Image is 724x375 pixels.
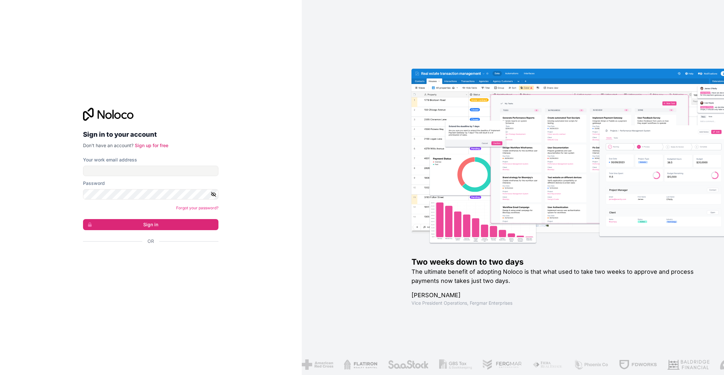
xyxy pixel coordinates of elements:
img: /assets/phoenix-BREaitsQ.png [571,359,606,370]
a: Forgot your password? [176,205,218,210]
a: Sign up for free [135,143,168,148]
img: /assets/fergmar-CudnrXN5.png [480,359,520,370]
span: Or [147,238,154,244]
img: /assets/fiera-fwj2N5v4.png [531,359,561,370]
h1: [PERSON_NAME] [411,291,703,300]
label: Your work email address [83,157,137,163]
button: Sign in [83,219,218,230]
img: /assets/american-red-cross-BAupjrZR.png [299,359,331,370]
img: /assets/fdworks-Bi04fVtw.png [617,359,655,370]
span: Don't have an account? [83,143,133,148]
input: Password [83,189,218,200]
img: /assets/saastock-C6Zbiodz.png [386,359,427,370]
img: /assets/baldridge-DxmPIwAm.png [665,359,708,370]
h1: Vice President Operations , Fergmar Enterprises [411,300,703,306]
input: Email address [83,166,218,176]
h1: Two weeks down to two days [411,257,703,267]
h2: Sign in to your account [83,129,218,140]
img: /assets/gbstax-C-GtDUiK.png [437,359,470,370]
h2: The ultimate benefit of adopting Noloco is that what used to take two weeks to approve and proces... [411,267,703,285]
label: Password [83,180,105,187]
img: /assets/flatiron-C8eUkumj.png [341,359,375,370]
